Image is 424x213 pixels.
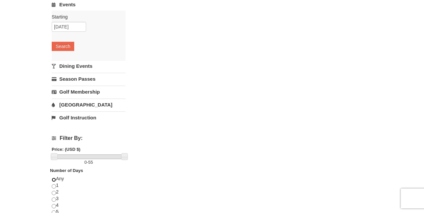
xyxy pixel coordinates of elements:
[52,159,126,166] label: -
[52,73,126,85] a: Season Passes
[52,147,80,152] strong: Price: (USD $)
[52,135,126,141] h4: Filter By:
[52,14,121,20] label: Starting
[50,168,83,173] strong: Number of Days
[52,60,126,72] a: Dining Events
[52,42,74,51] button: Search
[88,160,93,165] span: 55
[52,86,126,98] a: Golf Membership
[84,160,87,165] span: 0
[52,111,126,124] a: Golf Instruction
[52,99,126,111] a: [GEOGRAPHIC_DATA]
